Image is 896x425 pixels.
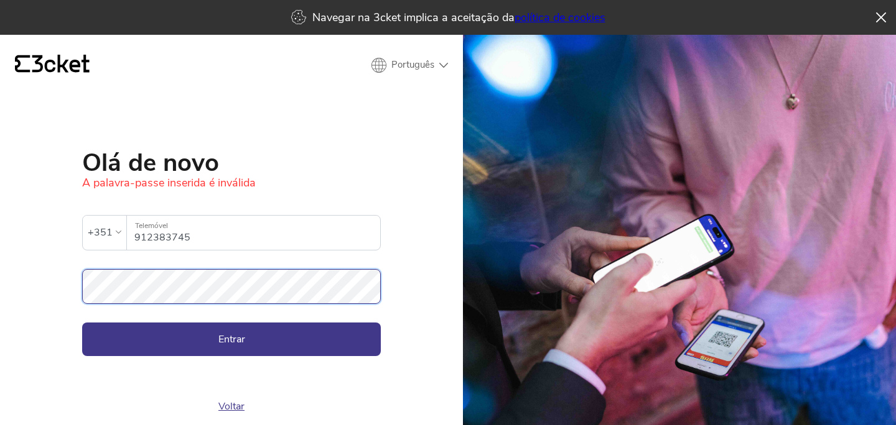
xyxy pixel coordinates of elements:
[134,216,380,250] input: Telemóvel
[82,150,381,175] h1: Olá de novo
[82,175,381,190] div: A palavra-passe inserida é inválida
[312,10,605,25] p: Navegar na 3cket implica a aceitação da
[127,216,380,236] label: Telemóvel
[82,322,381,356] button: Entrar
[218,400,245,413] a: Voltar
[82,269,381,290] label: Palavra-passe
[15,55,90,76] a: {' '}
[515,10,605,25] a: política de cookies
[15,55,30,73] g: {' '}
[88,223,113,242] div: +351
